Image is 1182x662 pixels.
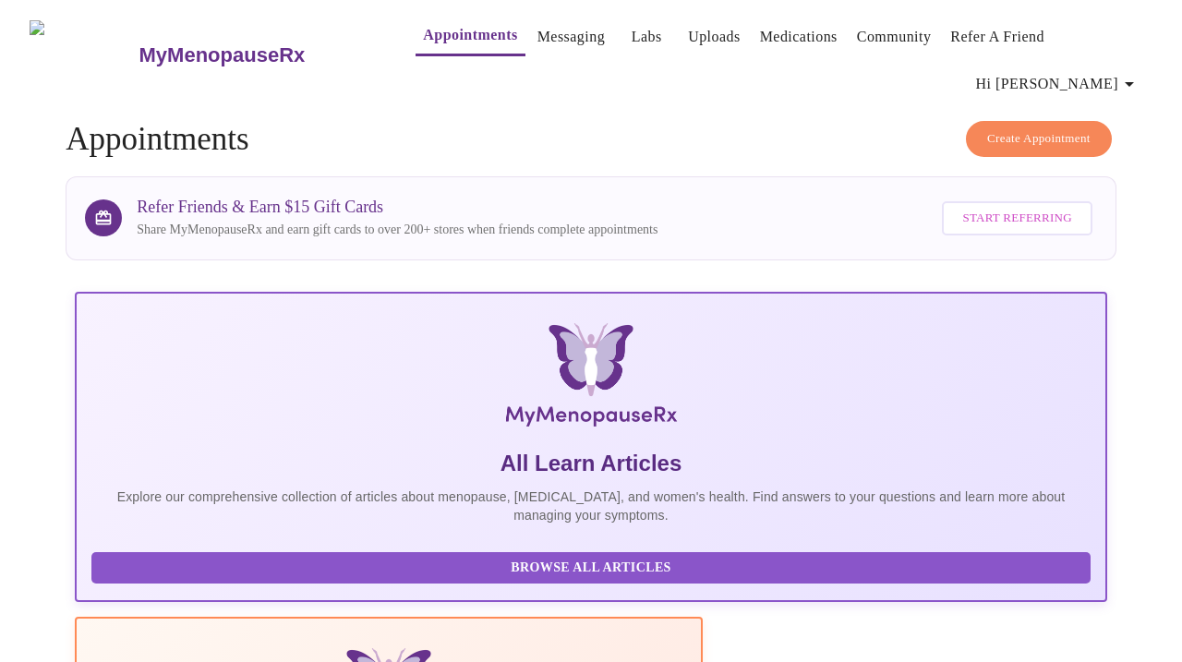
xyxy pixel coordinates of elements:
button: Medications [753,18,845,55]
a: Labs [632,24,662,50]
span: Create Appointment [987,128,1091,150]
h5: All Learn Articles [91,449,1091,478]
p: Explore our comprehensive collection of articles about menopause, [MEDICAL_DATA], and women's hea... [91,487,1091,524]
h3: MyMenopauseRx [139,43,306,67]
a: Browse All Articles [91,559,1095,574]
a: Messaging [537,24,605,50]
a: Refer a Friend [950,24,1044,50]
button: Start Referring [942,201,1092,235]
p: Share MyMenopauseRx and earn gift cards to over 200+ stores when friends complete appointments [137,221,657,239]
button: Messaging [530,18,612,55]
h3: Refer Friends & Earn $15 Gift Cards [137,198,657,217]
a: Appointments [423,22,517,48]
span: Start Referring [962,208,1071,229]
button: Uploads [681,18,748,55]
button: Create Appointment [966,121,1112,157]
span: Hi [PERSON_NAME] [976,71,1140,97]
button: Browse All Articles [91,552,1091,584]
h4: Appointments [66,121,1116,158]
button: Appointments [416,17,525,56]
a: Start Referring [937,192,1096,245]
a: MyMenopauseRx [137,23,379,88]
button: Labs [617,18,676,55]
a: Medications [760,24,838,50]
a: Uploads [688,24,741,50]
button: Community [850,18,939,55]
img: MyMenopauseRx Logo [247,323,935,434]
a: Community [857,24,932,50]
span: Browse All Articles [110,557,1072,580]
button: Hi [PERSON_NAME] [969,66,1148,102]
img: MyMenopauseRx Logo [30,20,137,90]
button: Refer a Friend [943,18,1052,55]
